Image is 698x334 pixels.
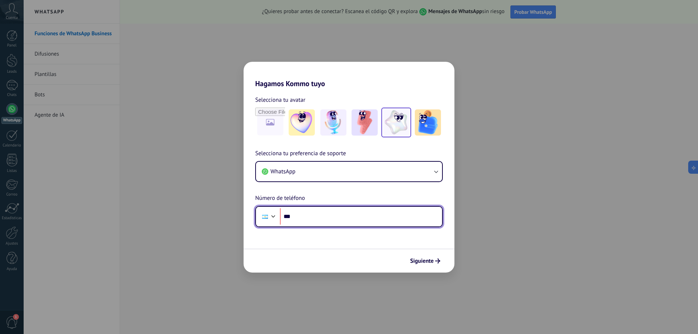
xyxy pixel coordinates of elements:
span: WhatsApp [270,168,296,175]
img: -5.jpeg [415,109,441,136]
img: -4.jpeg [383,109,409,136]
img: -2.jpeg [320,109,346,136]
span: Selecciona tu preferencia de soporte [255,149,346,158]
button: Siguiente [407,255,444,267]
img: -1.jpeg [289,109,315,136]
span: Selecciona tu avatar [255,95,305,105]
img: -3.jpeg [352,109,378,136]
button: WhatsApp [256,162,442,181]
span: Siguiente [410,258,434,263]
h2: Hagamos Kommo tuyo [244,62,454,88]
span: Número de teléfono [255,194,305,203]
div: Argentina: + 54 [258,209,272,224]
